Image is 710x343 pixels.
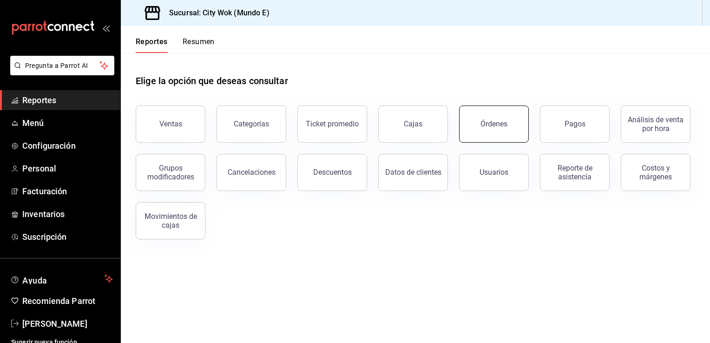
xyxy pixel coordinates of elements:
[136,74,288,88] h1: Elige la opción que deseas consultar
[22,208,113,220] span: Inventarios
[22,117,113,129] span: Menú
[136,106,205,143] button: Ventas
[217,154,286,191] button: Cancelaciones
[627,115,684,133] div: Análisis de venta por hora
[313,168,352,177] div: Descuentos
[22,231,113,243] span: Suscripción
[404,119,422,128] div: Cajas
[22,273,101,284] span: Ayuda
[22,317,113,330] span: [PERSON_NAME]
[142,212,199,230] div: Movimientos de cajas
[621,106,690,143] button: Análisis de venta por hora
[25,61,100,71] span: Pregunta a Parrot AI
[22,162,113,175] span: Personal
[378,106,448,143] button: Cajas
[459,106,529,143] button: Órdenes
[136,37,168,53] button: Reportes
[162,7,270,19] h3: Sucursal: City Wok (Mundo E)
[306,119,359,128] div: Ticket promedio
[10,56,114,75] button: Pregunta a Parrot AI
[136,37,215,53] div: navigation tabs
[546,164,604,181] div: Reporte de asistencia
[480,119,507,128] div: Órdenes
[378,154,448,191] button: Datos de clientes
[136,202,205,239] button: Movimientos de cajas
[22,139,113,152] span: Configuración
[7,67,114,77] a: Pregunta a Parrot AI
[459,154,529,191] button: Usuarios
[540,106,610,143] button: Pagos
[217,106,286,143] button: Categorías
[136,154,205,191] button: Grupos modificadores
[540,154,610,191] button: Reporte de asistencia
[159,119,182,128] div: Ventas
[297,154,367,191] button: Descuentos
[102,24,110,32] button: open_drawer_menu
[297,106,367,143] button: Ticket promedio
[565,119,585,128] div: Pagos
[480,168,508,177] div: Usuarios
[627,164,684,181] div: Costos y márgenes
[228,168,276,177] div: Cancelaciones
[385,168,441,177] div: Datos de clientes
[234,119,269,128] div: Categorías
[22,185,113,198] span: Facturación
[142,164,199,181] div: Grupos modificadores
[22,94,113,106] span: Reportes
[621,154,690,191] button: Costos y márgenes
[22,295,113,307] span: Recomienda Parrot
[183,37,215,53] button: Resumen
